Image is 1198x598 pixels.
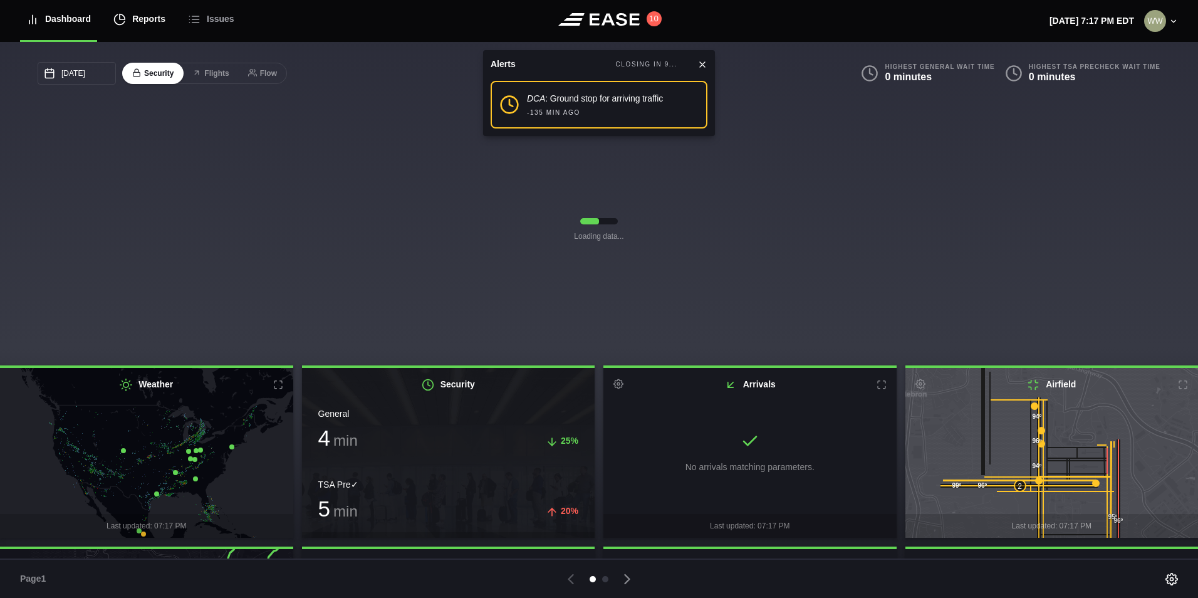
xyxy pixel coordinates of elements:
[561,436,578,446] span: 25%
[574,231,623,242] b: Loading data...
[333,503,358,520] span: min
[603,549,897,582] h2: Departures
[333,432,358,449] span: min
[1014,480,1026,492] div: 2
[685,461,815,474] p: No arrivals matching parameters.
[491,58,516,71] div: Alerts
[302,549,595,582] h2: Parking
[1029,63,1160,71] b: Highest TSA PreCheck Wait Time
[647,11,662,26] button: 10
[1050,14,1134,28] p: [DATE] 7:17 PM EDT
[616,60,677,70] div: CLOSING IN 9...
[318,498,358,520] h3: 5
[302,532,595,556] div: Last updated: 07:17 PM
[527,108,580,117] div: -135 MIN AGO
[527,92,663,105] div: : Ground stop for arriving traffic
[1029,71,1076,82] b: 0 minutes
[1144,10,1166,32] img: 44fab04170f095a2010eee22ca678195
[885,63,994,71] b: Highest General Wait Time
[603,514,897,538] div: Last updated: 07:17 PM
[20,572,51,585] span: Page 1
[302,368,595,401] h2: Security
[527,93,545,103] em: DCA
[182,63,239,85] button: Flights
[238,63,287,85] button: Flow
[603,368,897,401] h2: Arrivals
[318,478,579,491] div: TSA Pre✓
[318,407,579,421] div: General
[885,71,932,82] b: 0 minutes
[38,62,116,85] input: mm/dd/yyyy
[122,63,184,85] button: Security
[561,506,578,516] span: 20%
[318,427,358,449] h3: 4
